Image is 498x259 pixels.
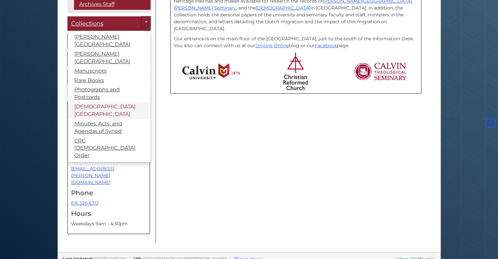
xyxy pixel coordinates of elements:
[68,119,151,136] a: Minutes, Acts, and Agendas of Synod
[283,52,308,90] img: Christian Reformed Church
[484,120,496,126] a: Back to Top
[71,166,114,185] a: [EMAIL_ADDRESS][PERSON_NAME][DOMAIN_NAME]
[68,66,151,76] a: Manuscripts
[315,43,337,48] a: Facebook
[71,200,99,206] a: 616.526.6313
[182,63,240,80] img: Calvin University
[67,16,151,31] a: Collections
[174,5,236,11] a: [PERSON_NAME] Seminary
[256,5,310,11] a: [DEMOGRAPHIC_DATA]
[71,220,146,227] p: Weekdays 9am - 4:30pm
[174,35,418,49] p: Our entrance is on the main floor of the [GEOGRAPHIC_DATA], just to the south of the Information ...
[68,76,151,85] a: Rare Books
[354,63,407,80] img: Calvin Theological Seminary
[71,20,103,27] span: Collections
[68,32,151,49] a: [PERSON_NAME][GEOGRAPHIC_DATA]
[68,136,151,161] a: CRC [DEMOGRAPHIC_DATA] Order
[68,85,151,102] a: Photographs and Postcards
[71,189,146,196] h4: Phone
[255,43,289,48] a: Origins Online
[68,49,151,66] a: [PERSON_NAME][GEOGRAPHIC_DATA]
[71,210,146,217] h4: Hours
[68,102,151,119] a: [DEMOGRAPHIC_DATA][GEOGRAPHIC_DATA]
